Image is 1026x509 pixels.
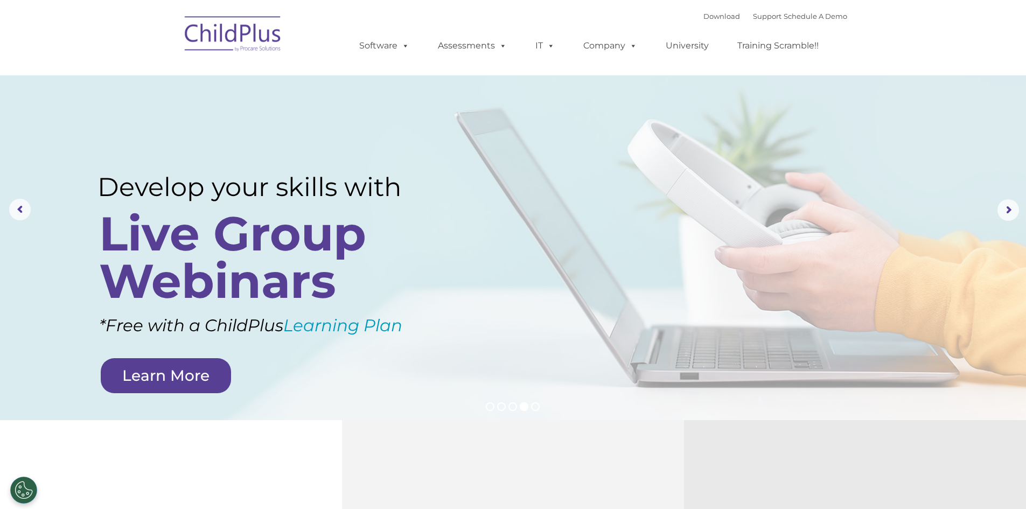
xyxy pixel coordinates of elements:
iframe: Chat Widget [972,457,1026,509]
a: Schedule A Demo [784,12,847,20]
a: Company [573,35,648,57]
button: Cookies Settings [10,477,37,504]
a: Learning Plan [283,315,402,336]
a: Training Scramble!! [727,35,829,57]
a: Assessments [427,35,518,57]
a: Support [753,12,781,20]
a: IT [525,35,566,57]
a: Learn More [101,358,231,393]
font: | [703,12,847,20]
rs-layer: Live Group Webinars [99,210,432,305]
span: Last name [150,71,183,79]
a: Download [703,12,740,20]
a: University [655,35,720,57]
img: ChildPlus by Procare Solutions [179,9,287,62]
rs-layer: Develop your skills with [97,172,437,203]
span: Phone number [150,115,196,123]
a: Software [348,35,420,57]
rs-layer: *Free with a ChildPlus [99,310,462,341]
